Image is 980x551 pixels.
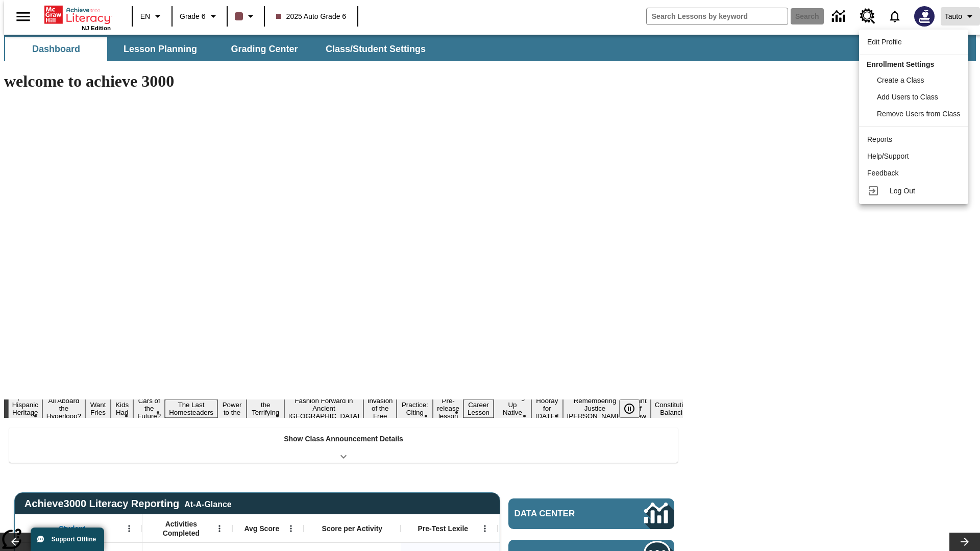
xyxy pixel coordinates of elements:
span: Enrollment Settings [867,60,934,68]
span: Help/Support [867,152,909,160]
span: Edit Profile [867,38,902,46]
span: Reports [867,135,892,143]
span: Feedback [867,169,898,177]
span: Log Out [890,187,915,195]
span: Remove Users from Class [877,110,960,118]
span: Create a Class [877,76,924,84]
span: Add Users to Class [877,93,938,101]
